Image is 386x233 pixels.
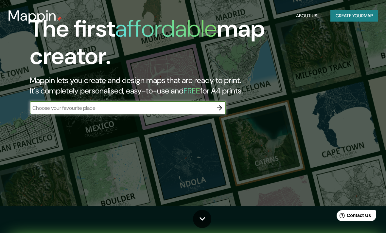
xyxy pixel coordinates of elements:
h2: Mappin lets you create and design maps that are ready to print. It's completely personalised, eas... [30,75,339,96]
button: Create yourmap [330,10,378,22]
input: Choose your favourite place [30,104,213,112]
h3: Mappin [8,7,57,24]
button: About Us [293,10,320,22]
iframe: Help widget launcher [328,208,379,226]
img: mappin-pin [57,16,62,22]
h1: The first map creator. [30,15,339,75]
h5: FREE [184,86,200,96]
